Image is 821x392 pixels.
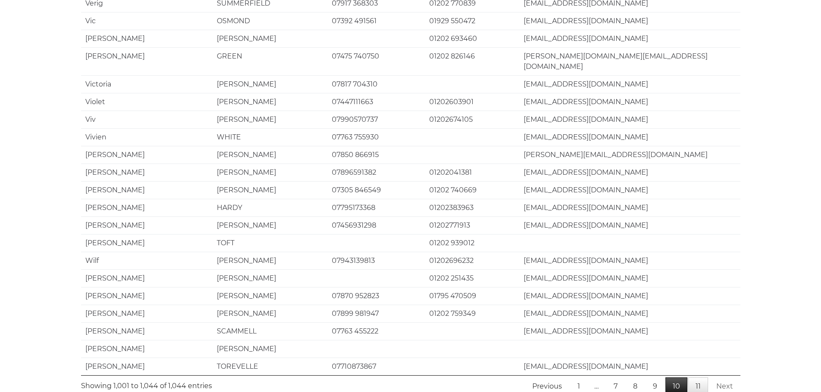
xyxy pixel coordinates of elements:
[81,47,212,75] td: [PERSON_NAME]
[425,252,519,269] td: 01202696232
[328,146,425,164] td: 07850 866915
[328,47,425,75] td: 07475 740750
[212,252,328,269] td: [PERSON_NAME]
[519,164,740,181] td: [EMAIL_ADDRESS][DOMAIN_NAME]
[328,287,425,305] td: 07870 952823
[212,287,328,305] td: [PERSON_NAME]
[212,164,328,181] td: [PERSON_NAME]
[81,305,212,322] td: [PERSON_NAME]
[519,111,740,128] td: [EMAIL_ADDRESS][DOMAIN_NAME]
[519,181,740,199] td: [EMAIL_ADDRESS][DOMAIN_NAME]
[81,164,212,181] td: [PERSON_NAME]
[519,93,740,111] td: [EMAIL_ADDRESS][DOMAIN_NAME]
[81,216,212,234] td: [PERSON_NAME]
[519,322,740,340] td: [EMAIL_ADDRESS][DOMAIN_NAME]
[81,12,212,30] td: Vic
[328,75,425,93] td: 07817 704310
[328,305,425,322] td: 07899 981947
[212,128,328,146] td: WHITE
[519,305,740,322] td: [EMAIL_ADDRESS][DOMAIN_NAME]
[81,252,212,269] td: Wilf
[425,164,519,181] td: 01202041381
[519,287,740,305] td: [EMAIL_ADDRESS][DOMAIN_NAME]
[212,47,328,75] td: GREEN
[212,111,328,128] td: [PERSON_NAME]
[81,287,212,305] td: [PERSON_NAME]
[212,146,328,164] td: [PERSON_NAME]
[425,234,519,252] td: 01202 939012
[587,382,606,390] span: …
[519,358,740,375] td: [EMAIL_ADDRESS][DOMAIN_NAME]
[425,269,519,287] td: 01202 251435
[212,269,328,287] td: [PERSON_NAME]
[212,12,328,30] td: OSMOND
[81,322,212,340] td: [PERSON_NAME]
[328,93,425,111] td: 07447111663
[212,358,328,375] td: TOREVELLE
[81,111,212,128] td: Viv
[328,322,425,340] td: 07763 455222
[81,234,212,252] td: [PERSON_NAME]
[328,111,425,128] td: 07990570737
[328,12,425,30] td: 07392 491561
[425,47,519,75] td: 01202 826146
[519,75,740,93] td: [EMAIL_ADDRESS][DOMAIN_NAME]
[81,181,212,199] td: [PERSON_NAME]
[212,216,328,234] td: [PERSON_NAME]
[519,12,740,30] td: [EMAIL_ADDRESS][DOMAIN_NAME]
[519,252,740,269] td: [EMAIL_ADDRESS][DOMAIN_NAME]
[519,30,740,47] td: [EMAIL_ADDRESS][DOMAIN_NAME]
[81,269,212,287] td: [PERSON_NAME]
[425,216,519,234] td: 01202771913
[81,199,212,216] td: [PERSON_NAME]
[212,30,328,47] td: [PERSON_NAME]
[519,199,740,216] td: [EMAIL_ADDRESS][DOMAIN_NAME]
[519,269,740,287] td: [EMAIL_ADDRESS][DOMAIN_NAME]
[328,164,425,181] td: 07896591382
[328,216,425,234] td: 07456931298
[212,93,328,111] td: [PERSON_NAME]
[81,30,212,47] td: [PERSON_NAME]
[212,340,328,358] td: [PERSON_NAME]
[328,252,425,269] td: 07943139813
[328,181,425,199] td: 07305 846549
[328,358,425,375] td: 07710873867
[425,93,519,111] td: 01202603901
[328,128,425,146] td: 07763 755930
[212,181,328,199] td: [PERSON_NAME]
[519,146,740,164] td: [PERSON_NAME][EMAIL_ADDRESS][DOMAIN_NAME]
[425,12,519,30] td: 01929 550472
[212,305,328,322] td: [PERSON_NAME]
[519,47,740,75] td: [PERSON_NAME][DOMAIN_NAME][EMAIL_ADDRESS][DOMAIN_NAME]
[81,146,212,164] td: [PERSON_NAME]
[212,322,328,340] td: SCAMMELL
[81,75,212,93] td: Victoria
[212,199,328,216] td: HARDY
[81,93,212,111] td: Violet
[519,128,740,146] td: [EMAIL_ADDRESS][DOMAIN_NAME]
[425,287,519,305] td: 01795 470509
[425,305,519,322] td: 01202 759349
[425,199,519,216] td: 01202383963
[212,234,328,252] td: TOFT
[81,128,212,146] td: Vivien
[328,199,425,216] td: 07795173368
[425,181,519,199] td: 01202 740669
[425,111,519,128] td: 01202674105
[81,358,212,375] td: [PERSON_NAME]
[81,340,212,358] td: [PERSON_NAME]
[81,376,212,391] div: Showing 1,001 to 1,044 of 1,044 entries
[425,30,519,47] td: 01202 693460
[212,75,328,93] td: [PERSON_NAME]
[519,216,740,234] td: [EMAIL_ADDRESS][DOMAIN_NAME]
